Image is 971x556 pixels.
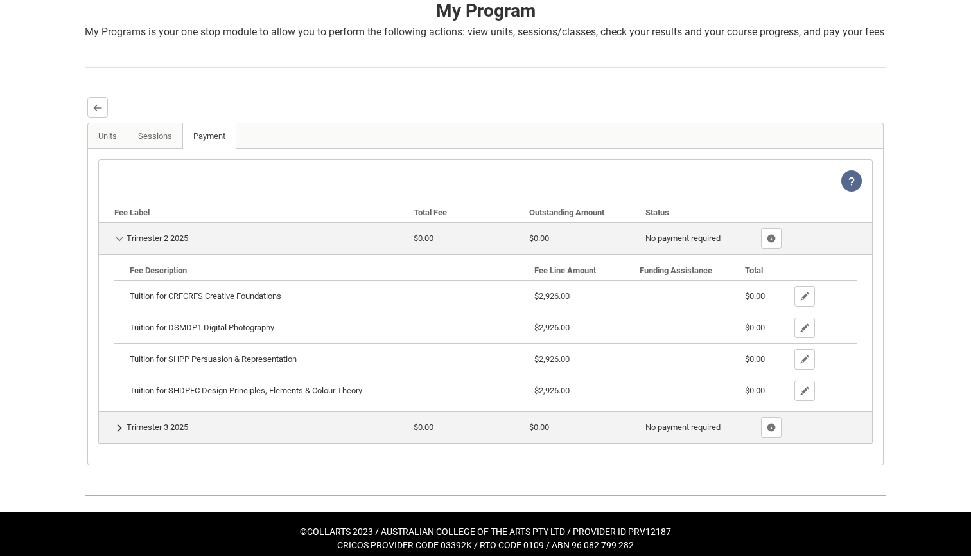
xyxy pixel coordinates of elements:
td: No payment required [640,222,757,254]
lightning-icon: View Help [841,170,862,192]
button: Show Fee Lines [761,417,782,438]
lightning-formatted-number: $2,926.00 [534,323,570,332]
td: Trimester 2 2025 [99,222,408,254]
span: View Help [841,175,862,185]
b: Outstanding Amount [529,208,604,217]
lightning-formatted-number: $2,926.00 [534,354,570,364]
lightning-formatted-number: $0.00 [745,291,765,301]
lightning-formatted-number: $0.00 [745,354,765,364]
b: Status [645,208,669,217]
b: Fee Description [130,265,187,275]
img: REDU_GREY_LINE [85,489,886,502]
lightning-formatted-number: $0.00 [745,386,765,395]
lightning-formatted-number: $0.00 [529,422,549,432]
lightning-formatted-number: $2,926.00 [534,291,570,301]
td: Trimester 3 2025 [99,411,408,443]
div: Tuition for SHDPEC Design Principles, Elements & Colour Theory [130,384,524,397]
div: Tuition for CRFCRFS Creative Foundations [130,290,524,303]
b: Fee Line Amount [534,265,596,275]
lightning-formatted-number: $0.00 [414,422,433,432]
a: Sessions [127,123,183,149]
button: Hide Details [114,233,125,244]
td: No payment required [640,411,757,443]
img: REDU_GREY_LINE [85,60,886,74]
button: Show Details [114,422,125,433]
b: Total [745,265,763,275]
a: Payment [182,123,236,149]
b: Fee Label [114,208,150,217]
b: Funding Assistance [640,265,712,275]
div: Tuition for DSMDP1 Digital Photography [130,321,524,334]
span: My Programs is your one stop module to allow you to perform the following actions: view units, se... [85,26,884,38]
lightning-formatted-number: $0.00 [745,323,765,332]
a: Units [88,123,128,149]
b: Total Fee [414,208,447,217]
lightning-formatted-number: $0.00 [414,233,433,243]
button: Show Fee Lines [761,228,782,249]
lightning-formatted-number: $2,926.00 [534,386,570,395]
div: Tuition for SHPP Persuasion & Representation [130,353,524,366]
lightning-formatted-number: $0.00 [529,233,549,243]
button: Back [87,97,108,118]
